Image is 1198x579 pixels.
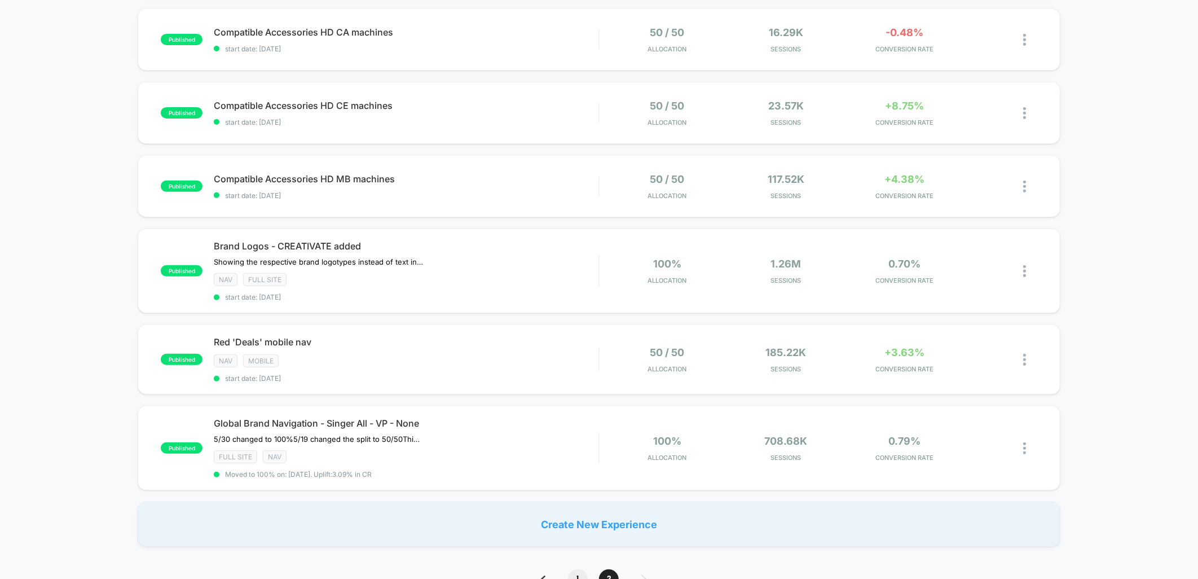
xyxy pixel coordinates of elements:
[886,100,924,112] span: +8.75%
[161,354,202,365] span: published
[138,502,1060,547] div: Create New Experience
[889,258,921,270] span: 0.70%
[214,118,598,126] span: start date: [DATE]
[243,354,279,367] span: Mobile
[729,45,843,53] span: Sessions
[214,435,423,444] span: 5/30 changed to 100%5/19 changed the split to 50/50This test is showing all brands for singer in ...
[1023,354,1026,366] img: close
[653,435,681,447] span: 100%
[768,100,804,112] span: 23.57k
[214,27,598,38] span: Compatible Accessories HD CA machines
[885,173,925,185] span: +4.38%
[650,173,685,185] span: 50 / 50
[1023,442,1026,454] img: close
[889,435,921,447] span: 0.79%
[214,336,598,348] span: Red 'Deals' mobile nav
[771,258,801,270] span: 1.26M
[650,27,685,38] span: 50 / 50
[214,273,237,286] span: NAV
[650,346,685,358] span: 50 / 50
[848,277,962,284] span: CONVERSION RATE
[848,365,962,373] span: CONVERSION RATE
[161,181,202,192] span: published
[1023,265,1026,277] img: close
[650,100,685,112] span: 50 / 50
[161,34,202,45] span: published
[161,442,202,454] span: published
[848,454,962,462] span: CONVERSION RATE
[263,450,287,463] span: NAV
[214,257,423,266] span: Showing the respective brand logotypes instead of text in tabs
[729,454,843,462] span: Sessions
[214,354,237,367] span: NAV
[214,191,598,200] span: start date: [DATE]
[729,192,843,200] span: Sessions
[1023,107,1026,119] img: close
[648,277,687,284] span: Allocation
[848,45,962,53] span: CONVERSION RATE
[214,45,598,53] span: start date: [DATE]
[214,374,598,383] span: start date: [DATE]
[648,365,687,373] span: Allocation
[1023,34,1026,46] img: close
[225,470,372,479] span: Moved to 100% on: [DATE] . Uplift: 3.09% in CR
[214,418,598,429] span: Global Brand Navigation - Singer All - VP - None
[769,27,803,38] span: 16.29k
[214,100,598,111] span: Compatible Accessories HD CE machines
[885,346,925,358] span: +3.63%
[214,240,598,252] span: Brand Logos - CREATIVATE added
[648,119,687,126] span: Allocation
[214,450,257,463] span: Full site
[768,173,804,185] span: 117.52k
[648,192,687,200] span: Allocation
[729,365,843,373] span: Sessions
[161,265,202,277] span: published
[161,107,202,119] span: published
[653,258,681,270] span: 100%
[214,293,598,301] span: start date: [DATE]
[1023,181,1026,192] img: close
[648,454,687,462] span: Allocation
[886,27,924,38] span: -0.48%
[765,435,808,447] span: 708.68k
[729,119,843,126] span: Sessions
[848,192,962,200] span: CONVERSION RATE
[766,346,807,358] span: 185.22k
[214,173,598,185] span: Compatible Accessories HD MB machines
[729,277,843,284] span: Sessions
[243,273,287,286] span: Full site
[648,45,687,53] span: Allocation
[848,119,962,126] span: CONVERSION RATE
